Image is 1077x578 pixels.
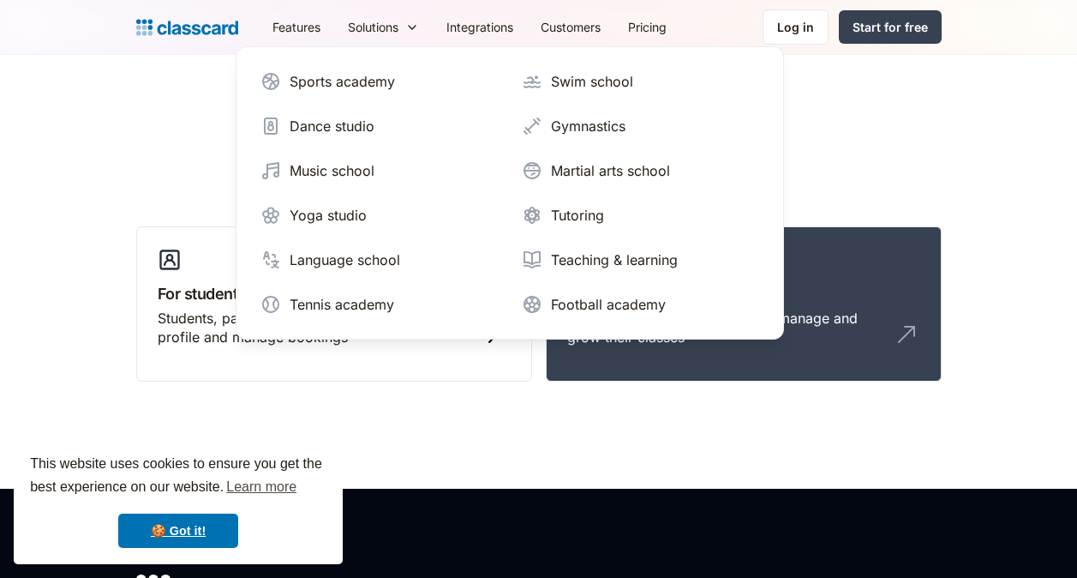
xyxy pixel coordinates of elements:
[14,437,343,564] div: cookieconsent
[254,243,505,277] a: Language school
[433,8,527,46] a: Integrations
[158,282,511,305] h3: For students
[527,8,614,46] a: Customers
[136,226,532,382] a: For studentsStudents, parents or guardians to view their profile and manage bookings
[515,154,766,188] a: Martial arts school
[515,287,766,322] a: Football academy
[515,64,766,99] a: Swim school
[551,160,670,181] div: Martial arts school
[777,18,814,36] div: Log in
[551,205,604,226] div: Tutoring
[551,250,678,270] div: Teaching & learning
[515,109,766,143] a: Gymnastics
[290,71,395,92] div: Sports academy
[254,198,505,232] a: Yoga studio
[254,287,505,322] a: Tennis academy
[551,294,666,315] div: Football academy
[551,116,625,136] div: Gymnastics
[348,18,398,36] div: Solutions
[30,454,326,500] span: This website uses cookies to ensure you get the best experience on our website.
[290,250,400,270] div: Language school
[290,160,374,181] div: Music school
[515,243,766,277] a: Teaching & learning
[853,18,928,36] div: Start for free
[839,10,942,44] a: Start for free
[254,154,505,188] a: Music school
[290,205,367,226] div: Yoga studio
[254,64,505,99] a: Sports academy
[254,109,505,143] a: Dance studio
[515,198,766,232] a: Tutoring
[236,46,784,340] nav: Solutions
[224,474,299,500] a: learn more about cookies
[158,309,476,347] div: Students, parents or guardians to view their profile and manage bookings
[551,71,633,92] div: Swim school
[118,514,238,548] a: dismiss cookie message
[259,8,334,46] a: Features
[136,15,238,39] a: Logo
[763,9,829,45] a: Log in
[290,116,374,136] div: Dance studio
[614,8,680,46] a: Pricing
[334,8,433,46] div: Solutions
[290,294,394,315] div: Tennis academy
